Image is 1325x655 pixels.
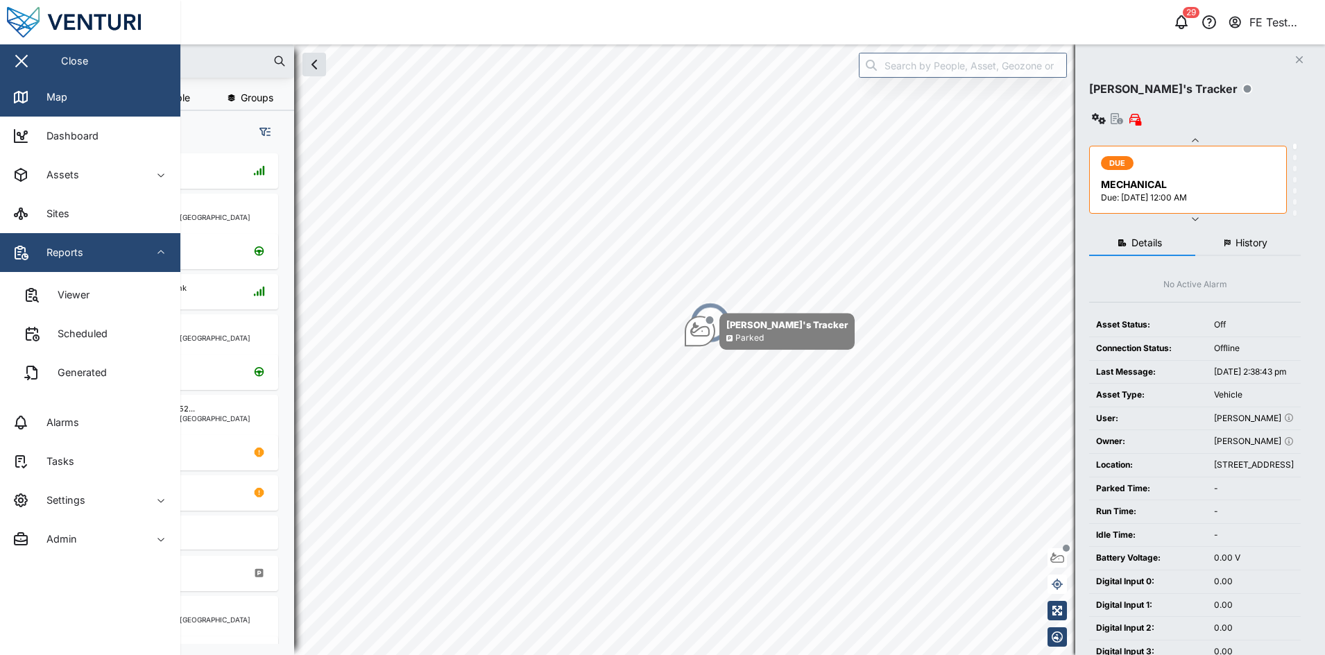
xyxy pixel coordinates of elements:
[1214,552,1294,565] div: 0.00 V
[1096,529,1200,542] div: Idle Time:
[1096,435,1200,448] div: Owner:
[36,493,85,508] div: Settings
[47,326,108,341] div: Scheduled
[47,287,89,303] div: Viewer
[36,415,79,430] div: Alarms
[11,314,169,353] a: Scheduled
[47,365,107,380] div: Generated
[1163,278,1227,291] div: No Active Alarm
[735,332,764,345] div: Parked
[36,531,77,547] div: Admin
[36,90,67,105] div: Map
[690,302,731,343] div: Map marker
[1214,459,1294,472] div: [STREET_ADDRESS]
[1183,7,1199,18] div: 29
[1096,342,1200,355] div: Connection Status:
[1096,366,1200,379] div: Last Message:
[1214,389,1294,402] div: Vehicle
[1214,529,1294,542] div: -
[1214,412,1294,425] div: [PERSON_NAME]
[1101,192,1278,205] div: Due: [DATE] 12:00 AM
[1214,342,1294,355] div: Offline
[1101,177,1278,192] div: MECHANICAL
[36,167,79,182] div: Assets
[1236,238,1267,248] span: History
[1096,412,1200,425] div: User:
[1214,366,1294,379] div: [DATE] 2:38:43 pm
[1214,435,1294,448] div: [PERSON_NAME]
[1214,318,1294,332] div: Off
[36,454,74,469] div: Tasks
[1214,482,1294,495] div: -
[1096,459,1200,472] div: Location:
[1096,575,1200,588] div: Digital Input 0:
[685,313,855,350] div: Map marker
[1089,80,1238,98] div: [PERSON_NAME]'s Tracker
[1214,575,1294,588] div: 0.00
[11,353,169,392] a: Generated
[726,318,848,332] div: [PERSON_NAME]'s Tracker
[1131,238,1162,248] span: Details
[859,53,1067,78] input: Search by People, Asset, Geozone or Place
[36,245,83,260] div: Reports
[1096,389,1200,402] div: Asset Type:
[1096,622,1200,635] div: Digital Input 2:
[36,206,69,221] div: Sites
[1109,157,1126,169] span: DUE
[1096,318,1200,332] div: Asset Status:
[1096,505,1200,518] div: Run Time:
[1096,552,1200,565] div: Battery Voltage:
[44,44,1325,655] canvas: Map
[61,53,88,69] div: Close
[1214,505,1294,518] div: -
[1227,12,1314,32] button: FE Test Admin
[1096,599,1200,612] div: Digital Input 1:
[7,7,187,37] img: Main Logo
[1214,599,1294,612] div: 0.00
[1096,482,1200,495] div: Parked Time:
[11,275,169,314] a: Viewer
[241,93,273,103] span: Groups
[36,128,99,144] div: Dashboard
[1214,622,1294,635] div: 0.00
[1249,14,1313,31] div: FE Test Admin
